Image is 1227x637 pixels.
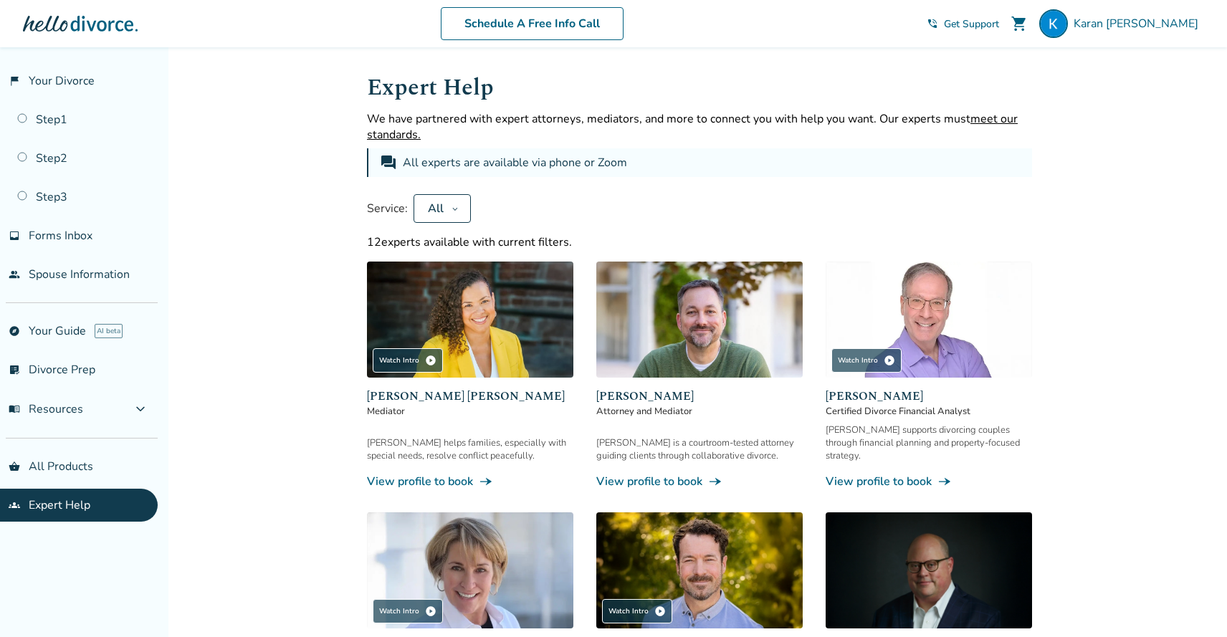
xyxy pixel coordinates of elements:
[9,75,20,87] span: flag_2
[373,599,443,623] div: Watch Intro
[596,436,803,462] div: [PERSON_NAME] is a courtroom-tested attorney guiding clients through collaborative divorce.
[596,405,803,418] span: Attorney and Mediator
[927,17,999,31] a: phone_in_talkGet Support
[367,436,573,462] div: [PERSON_NAME] helps families, especially with special needs, resolve conflict peacefully.
[1011,15,1028,32] span: shopping_cart
[426,201,446,216] div: All
[367,474,573,489] a: View profile to bookline_end_arrow_notch
[367,512,573,628] img: Kim Goodman
[826,474,1032,489] a: View profile to bookline_end_arrow_notch
[708,474,722,489] span: line_end_arrow_notch
[367,201,408,216] span: Service:
[479,474,493,489] span: line_end_arrow_notch
[826,423,1032,462] div: [PERSON_NAME] supports divorcing couples through financial planning and property-focused strategy.
[944,17,999,31] span: Get Support
[1074,16,1204,32] span: Karan [PERSON_NAME]
[9,269,20,280] span: people
[596,474,803,489] a: View profile to bookline_end_arrow_notch
[425,355,436,366] span: play_circle
[9,325,20,337] span: explore
[831,348,902,373] div: Watch Intro
[9,461,20,472] span: shopping_basket
[441,7,624,40] a: Schedule A Free Info Call
[367,111,1018,143] span: meet our standards.
[9,403,20,415] span: menu_book
[367,262,573,378] img: Claudia Brown Coulter
[414,194,471,223] button: All
[132,401,149,418] span: expand_more
[596,512,803,628] img: John Duffy
[367,111,1032,143] p: We have partnered with expert attorneys, mediators, and more to connect you with help you want. O...
[367,234,1032,250] div: 12 experts available with current filters.
[884,355,895,366] span: play_circle
[9,401,83,417] span: Resources
[95,324,123,338] span: AI beta
[596,262,803,378] img: Neil Forester
[927,18,938,29] span: phone_in_talk
[380,154,397,171] span: forum
[367,405,573,418] span: Mediator
[403,154,630,171] div: All experts are available via phone or Zoom
[654,605,666,617] span: play_circle
[1155,568,1227,637] iframe: Chat Widget
[1039,9,1068,38] img: Karan Bathla
[9,364,20,375] span: list_alt_check
[826,262,1032,378] img: Jeff Landers
[826,512,1032,628] img: Chris Freemott
[596,388,803,405] span: [PERSON_NAME]
[602,599,672,623] div: Watch Intro
[937,474,952,489] span: line_end_arrow_notch
[425,605,436,617] span: play_circle
[826,388,1032,405] span: [PERSON_NAME]
[367,70,1032,105] h1: Expert Help
[826,405,1032,418] span: Certified Divorce Financial Analyst
[367,388,573,405] span: [PERSON_NAME] [PERSON_NAME]
[29,228,92,244] span: Forms Inbox
[9,499,20,511] span: groups
[373,348,443,373] div: Watch Intro
[9,230,20,241] span: inbox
